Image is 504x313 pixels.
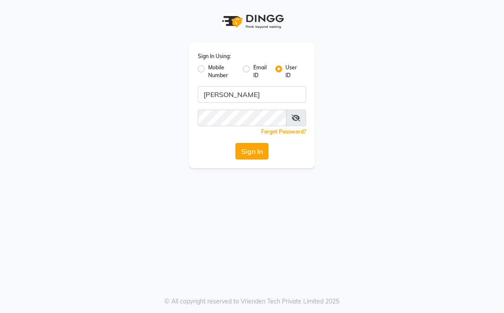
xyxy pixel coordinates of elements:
input: Username [198,86,306,103]
a: Forgot Password? [261,128,306,135]
label: Mobile Number [208,64,236,79]
label: User ID [286,64,299,79]
img: logo1.svg [217,9,287,34]
label: Email ID [253,64,268,79]
input: Username [198,110,287,126]
button: Sign In [236,143,268,160]
label: Sign In Using: [198,52,231,60]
